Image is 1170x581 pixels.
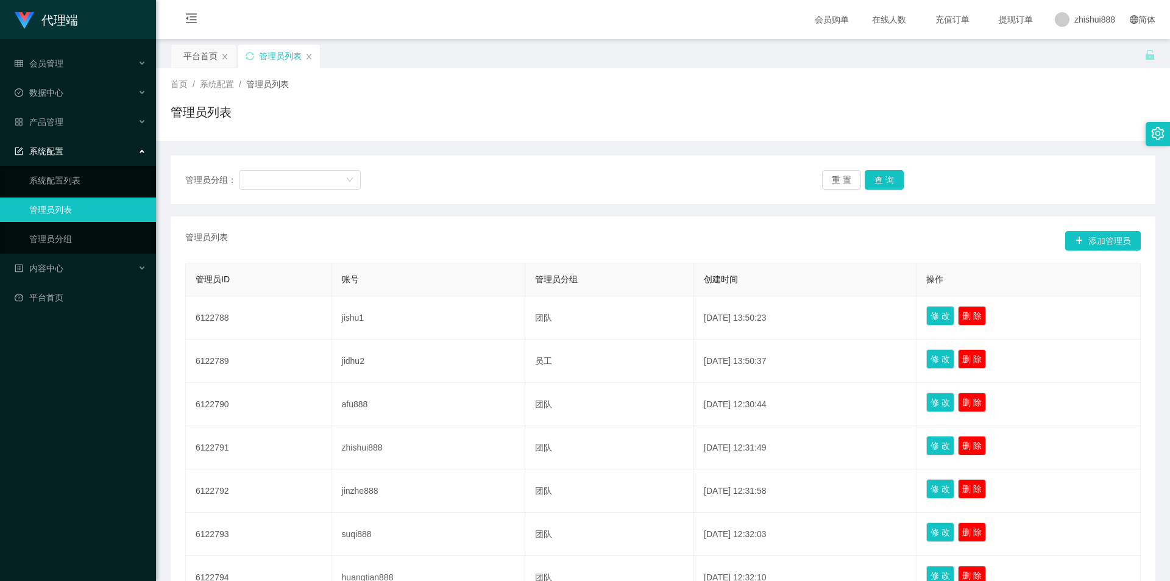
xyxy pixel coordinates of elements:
span: 管理员分组 [535,274,578,284]
button: 删 除 [958,306,986,326]
span: [DATE] 13:50:23 [704,313,766,323]
i: 图标: close [305,53,313,60]
h1: 代理端 [41,1,78,40]
div: 平台首页 [183,45,218,68]
td: jidhu2 [332,340,525,383]
span: 管理员列表 [246,79,289,89]
span: 账号 [342,274,359,284]
h1: 管理员列表 [171,103,232,121]
span: 创建时间 [704,274,738,284]
td: 6122788 [186,296,332,340]
a: 系统配置列表 [29,168,146,193]
a: 管理员列表 [29,198,146,222]
span: 产品管理 [15,117,63,127]
span: 在线人数 [866,15,912,24]
button: 修 改 [926,349,954,369]
i: 图标: check-circle-o [15,88,23,97]
button: 修 改 [926,479,954,499]
td: jishu1 [332,296,525,340]
span: 系统配置 [200,79,234,89]
span: 管理员ID [196,274,230,284]
span: [DATE] 13:50:37 [704,356,766,366]
button: 删 除 [958,436,986,455]
a: 管理员分组 [29,227,146,251]
td: 6122789 [186,340,332,383]
button: 删 除 [958,393,986,412]
span: 首页 [171,79,188,89]
td: suqi888 [332,513,525,556]
td: zhishui888 [332,426,525,469]
span: 提现订单 [993,15,1039,24]
i: 图标: global [1130,15,1138,24]
i: 图标: setting [1151,127,1165,140]
img: logo.9652507e.png [15,12,34,29]
span: 会员管理 [15,59,63,68]
span: 系统配置 [15,146,63,156]
td: 团队 [525,426,694,469]
span: [DATE] 12:31:58 [704,486,766,496]
td: 团队 [525,383,694,426]
button: 删 除 [958,522,986,542]
td: 团队 [525,296,694,340]
td: 团队 [525,469,694,513]
td: 6122791 [186,426,332,469]
span: 内容中心 [15,263,63,273]
i: 图标: table [15,59,23,68]
i: 图标: unlock [1144,49,1155,60]
span: 操作 [926,274,943,284]
button: 删 除 [958,479,986,499]
span: [DATE] 12:32:03 [704,529,766,539]
button: 修 改 [926,306,954,326]
i: 图标: profile [15,264,23,273]
i: 图标: appstore-o [15,118,23,126]
i: 图标: down [346,176,353,185]
i: 图标: menu-fold [171,1,212,40]
button: 修 改 [926,436,954,455]
span: [DATE] 12:30:44 [704,399,766,409]
button: 修 改 [926,393,954,412]
button: 修 改 [926,522,954,542]
span: 数据中心 [15,88,63,98]
i: 图标: form [15,147,23,155]
span: [DATE] 12:31:49 [704,443,766,452]
td: 员工 [525,340,694,383]
i: 图标: sync [246,52,254,60]
button: 查 询 [865,170,904,190]
button: 删 除 [958,349,986,369]
a: 代理端 [15,15,78,24]
span: / [193,79,195,89]
td: jinzhe888 [332,469,525,513]
i: 图标: close [221,53,229,60]
td: 团队 [525,513,694,556]
button: 重 置 [822,170,861,190]
span: 管理员分组： [185,174,239,187]
div: 管理员列表 [259,45,302,68]
a: 图标: dashboard平台首页 [15,285,146,310]
button: 图标: plus添加管理员 [1065,231,1141,251]
td: afu888 [332,383,525,426]
td: 6122792 [186,469,332,513]
span: 充值订单 [929,15,976,24]
span: / [239,79,241,89]
td: 6122793 [186,513,332,556]
span: 管理员列表 [185,231,228,251]
td: 6122790 [186,383,332,426]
